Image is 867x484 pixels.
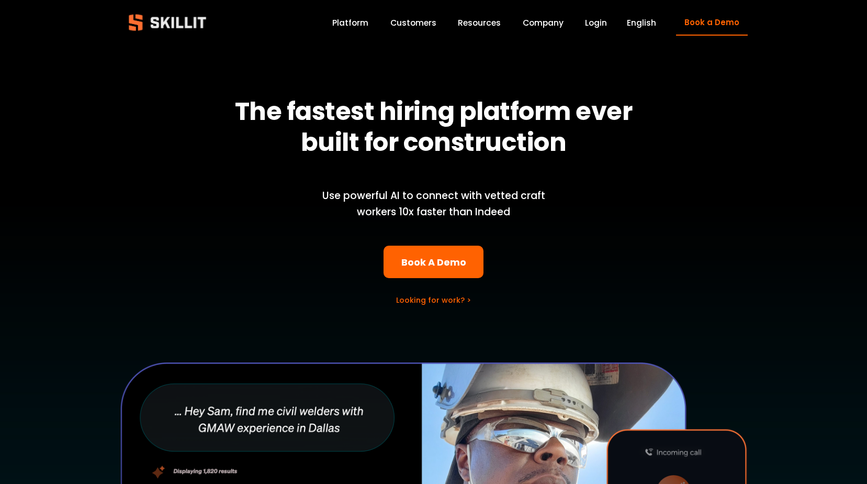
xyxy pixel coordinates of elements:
a: Customers [390,16,436,30]
div: language picker [627,16,656,30]
a: folder dropdown [458,16,501,30]
a: Book a Demo [676,10,747,36]
a: Login [585,16,607,30]
img: Skillit [120,7,215,38]
a: Company [523,16,564,30]
a: Platform [332,16,368,30]
a: Book A Demo [384,246,483,279]
a: Looking for work? > [396,295,471,305]
strong: The fastest hiring platform ever built for construction [235,94,637,160]
p: Use powerful AI to connect with vetted craft workers 10x faster than Indeed [305,188,563,220]
span: English [627,17,656,29]
span: Resources [458,17,501,29]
